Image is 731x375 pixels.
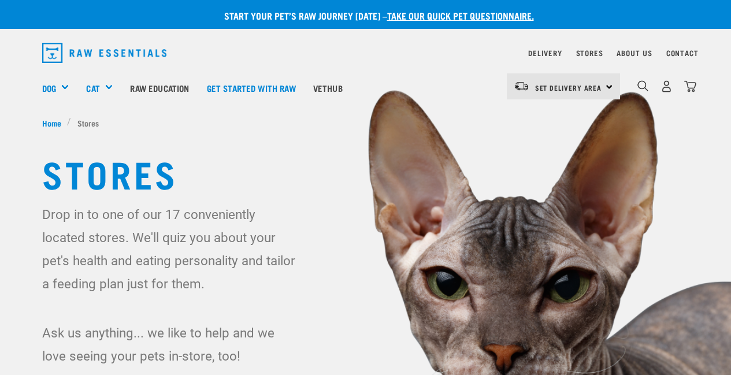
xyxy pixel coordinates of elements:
img: van-moving.png [514,81,529,91]
a: Raw Education [121,65,198,111]
p: Ask us anything... we like to help and we love seeing your pets in-store, too! [42,321,301,367]
img: user.png [661,80,673,92]
nav: dropdown navigation [33,38,699,68]
img: home-icon-1@2x.png [637,80,648,91]
a: Delivery [528,51,562,55]
span: Set Delivery Area [535,86,602,90]
nav: breadcrumbs [42,117,689,129]
a: About Us [617,51,652,55]
a: Stores [576,51,603,55]
a: Cat [86,81,99,95]
a: Get started with Raw [198,65,305,111]
p: Drop in to one of our 17 conveniently located stores. We'll quiz you about your pet's health and ... [42,203,301,295]
a: Home [42,117,68,129]
h1: Stores [42,152,689,194]
a: Contact [666,51,699,55]
a: Dog [42,81,56,95]
img: home-icon@2x.png [684,80,696,92]
span: Home [42,117,61,129]
a: take our quick pet questionnaire. [387,13,534,18]
a: Vethub [305,65,351,111]
img: Raw Essentials Logo [42,43,167,63]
